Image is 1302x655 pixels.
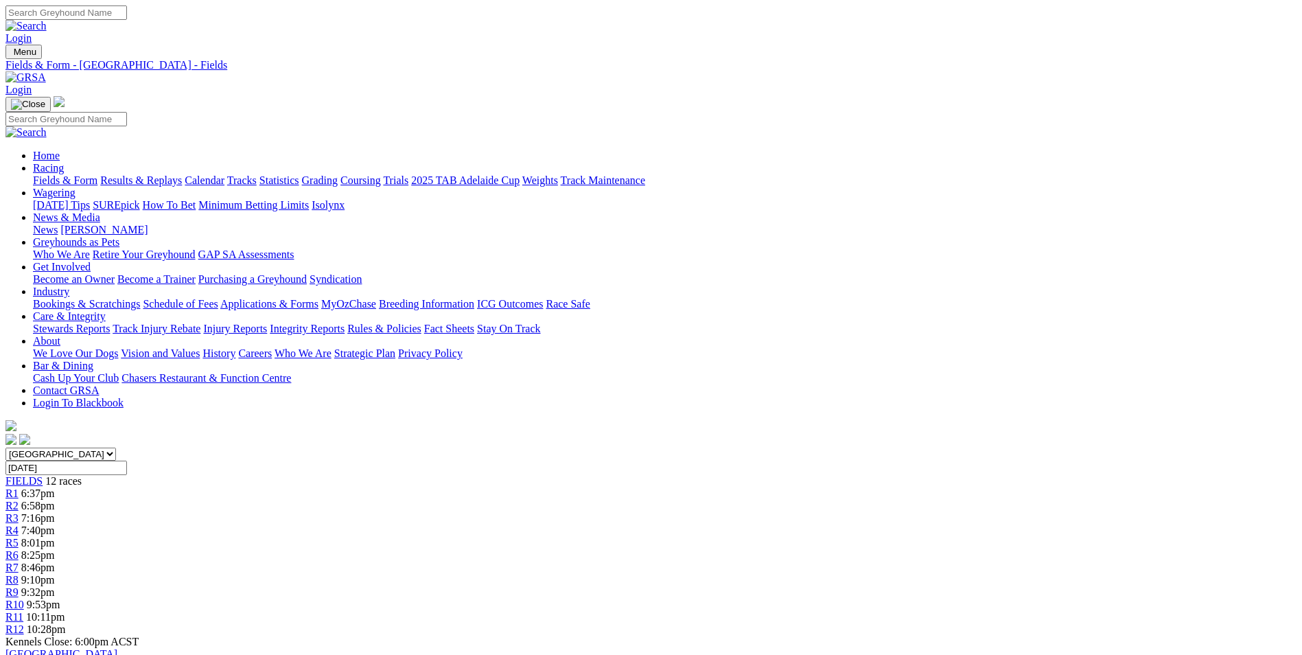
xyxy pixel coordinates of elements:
span: 9:32pm [21,586,55,598]
a: Minimum Betting Limits [198,199,309,211]
div: About [33,347,1297,360]
a: Fields & Form [33,174,97,186]
a: Fields & Form - [GEOGRAPHIC_DATA] - Fields [5,59,1297,71]
div: Bar & Dining [33,372,1297,384]
a: 2025 TAB Adelaide Cup [411,174,520,186]
img: logo-grsa-white.png [54,96,65,107]
span: 8:01pm [21,537,55,549]
a: MyOzChase [321,298,376,310]
a: Injury Reports [203,323,267,334]
div: Greyhounds as Pets [33,249,1297,261]
a: Applications & Forms [220,298,318,310]
a: We Love Our Dogs [33,347,118,359]
a: Strategic Plan [334,347,395,359]
a: R1 [5,487,19,499]
a: Become a Trainer [117,273,196,285]
img: Search [5,126,47,139]
span: 8:46pm [21,562,55,573]
a: Industry [33,286,69,297]
div: Get Involved [33,273,1297,286]
a: GAP SA Assessments [198,249,294,260]
div: Racing [33,174,1297,187]
span: 8:25pm [21,549,55,561]
span: FIELDS [5,475,43,487]
img: Close [11,99,45,110]
a: Login [5,32,32,44]
span: 7:40pm [21,525,55,536]
a: ICG Outcomes [477,298,543,310]
a: Schedule of Fees [143,298,218,310]
a: Get Involved [33,261,91,273]
a: About [33,335,60,347]
a: Rules & Policies [347,323,421,334]
span: Menu [14,47,36,57]
a: Bar & Dining [33,360,93,371]
a: News [33,224,58,235]
span: 9:53pm [27,599,60,610]
a: Cash Up Your Club [33,372,119,384]
a: Isolynx [312,199,345,211]
span: 12 races [45,475,82,487]
a: [DATE] Tips [33,199,90,211]
span: R8 [5,574,19,586]
a: Privacy Policy [398,347,463,359]
a: Racing [33,162,64,174]
a: R5 [5,537,19,549]
a: Syndication [310,273,362,285]
a: Weights [522,174,558,186]
div: Wagering [33,199,1297,211]
button: Toggle navigation [5,97,51,112]
a: Wagering [33,187,75,198]
a: Coursing [340,174,381,186]
a: Contact GRSA [33,384,99,396]
a: Who We Are [275,347,332,359]
img: GRSA [5,71,46,84]
a: R9 [5,586,19,598]
div: Industry [33,298,1297,310]
span: 6:37pm [21,487,55,499]
a: Vision and Values [121,347,200,359]
a: Breeding Information [379,298,474,310]
a: R7 [5,562,19,573]
a: R2 [5,500,19,512]
a: Grading [302,174,338,186]
a: Track Injury Rebate [113,323,200,334]
a: Login To Blackbook [33,397,124,409]
a: Tracks [227,174,257,186]
div: News & Media [33,224,1297,236]
a: Integrity Reports [270,323,345,334]
div: Care & Integrity [33,323,1297,335]
a: Fact Sheets [424,323,474,334]
img: twitter.svg [19,434,30,445]
span: 9:10pm [21,574,55,586]
a: How To Bet [143,199,196,211]
a: Become an Owner [33,273,115,285]
span: Kennels Close: 6:00pm ACST [5,636,139,647]
a: Greyhounds as Pets [33,236,119,248]
img: facebook.svg [5,434,16,445]
span: 7:16pm [21,512,55,524]
a: History [202,347,235,359]
a: Statistics [259,174,299,186]
input: Select date [5,461,127,475]
a: [PERSON_NAME] [60,224,148,235]
span: R12 [5,623,24,635]
a: R6 [5,549,19,561]
span: R3 [5,512,19,524]
a: Retire Your Greyhound [93,249,196,260]
a: R11 [5,611,23,623]
a: R4 [5,525,19,536]
img: logo-grsa-white.png [5,420,16,431]
span: 10:28pm [27,623,66,635]
a: Stewards Reports [33,323,110,334]
a: Who We Are [33,249,90,260]
a: Care & Integrity [33,310,106,322]
span: 6:58pm [21,500,55,512]
a: Race Safe [546,298,590,310]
